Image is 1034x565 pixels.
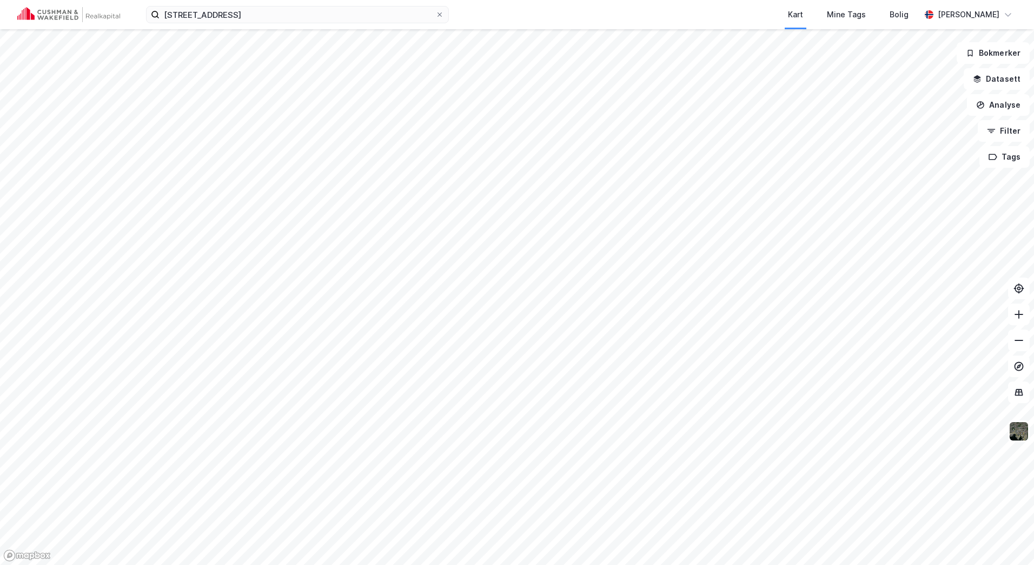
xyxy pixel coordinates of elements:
div: Mine Tags [827,8,866,21]
button: Filter [978,120,1030,142]
div: [PERSON_NAME] [938,8,999,21]
div: Bolig [890,8,909,21]
a: Mapbox homepage [3,549,51,562]
iframe: Chat Widget [980,513,1034,565]
button: Datasett [964,68,1030,90]
img: 9k= [1009,421,1029,442]
button: Tags [979,146,1030,168]
div: Kontrollprogram for chat [980,513,1034,565]
button: Analyse [967,94,1030,116]
input: Søk på adresse, matrikkel, gårdeiere, leietakere eller personer [160,6,435,23]
button: Bokmerker [957,42,1030,64]
img: cushman-wakefield-realkapital-logo.202ea83816669bd177139c58696a8fa1.svg [17,7,120,22]
div: Kart [788,8,803,21]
